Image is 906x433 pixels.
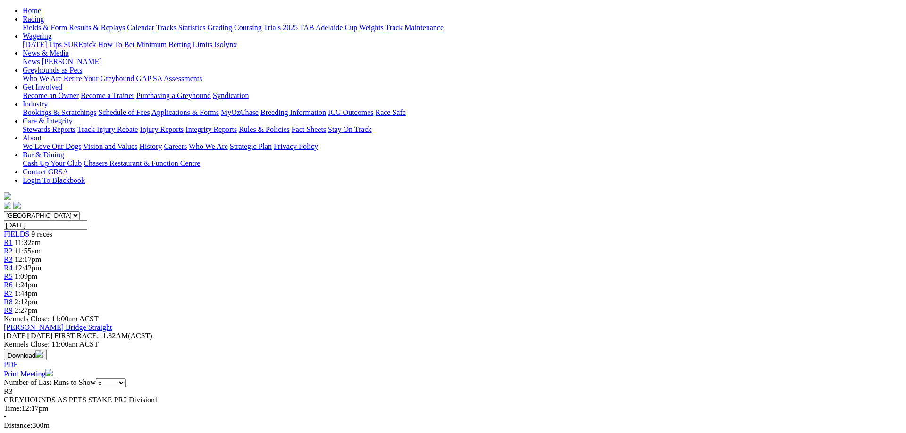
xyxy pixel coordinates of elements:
a: R6 [4,281,13,289]
div: Industry [23,108,902,117]
a: Rules & Policies [239,125,290,133]
a: MyOzChase [221,108,259,116]
a: Login To Blackbook [23,176,85,184]
a: Greyhounds as Pets [23,66,82,74]
a: Track Injury Rebate [77,125,138,133]
a: GAP SA Assessments [136,74,202,82]
span: [DATE] [4,332,52,340]
a: Print Meeting [4,370,53,378]
span: 12:42pm [15,264,42,272]
a: R5 [4,272,13,280]
a: R1 [4,238,13,246]
a: Bookings & Scratchings [23,108,96,116]
a: We Love Our Dogs [23,142,81,150]
a: Fields & Form [23,24,67,32]
a: R7 [4,289,13,297]
div: Number of Last Runs to Show [4,378,902,387]
span: 1:24pm [15,281,38,289]
span: 11:32AM(ACST) [54,332,152,340]
a: Contact GRSA [23,168,68,176]
a: Trials [263,24,281,32]
span: 12:17pm [15,255,42,263]
a: Results & Replays [69,24,125,32]
div: Wagering [23,41,902,49]
a: Strategic Plan [230,142,272,150]
a: Care & Integrity [23,117,73,125]
a: SUREpick [64,41,96,49]
a: Injury Reports [140,125,184,133]
a: Breeding Information [260,108,326,116]
span: [DATE] [4,332,28,340]
span: FIRST RACE: [54,332,99,340]
span: R3 [4,387,13,395]
span: 2:12pm [15,298,38,306]
span: Time: [4,404,22,412]
a: Racing [23,15,44,23]
a: Minimum Betting Limits [136,41,212,49]
a: Tracks [156,24,176,32]
a: Integrity Reports [185,125,237,133]
span: Distance: [4,421,32,429]
a: R2 [4,247,13,255]
a: Fact Sheets [292,125,326,133]
span: 2:27pm [15,306,38,314]
a: 2025 TAB Adelaide Cup [283,24,357,32]
a: News & Media [23,49,69,57]
a: News [23,57,40,65]
a: Retire Your Greyhound [64,74,134,82]
span: 11:32am [15,238,41,246]
a: Syndication [213,91,249,99]
a: About [23,134,42,142]
a: Industry [23,100,48,108]
a: R8 [4,298,13,306]
a: Coursing [234,24,262,32]
a: Privacy Policy [274,142,318,150]
a: PDF [4,360,17,368]
a: [DATE] Tips [23,41,62,49]
a: Grading [208,24,232,32]
a: Track Maintenance [386,24,444,32]
a: Become a Trainer [81,91,134,99]
a: Vision and Values [83,142,137,150]
div: GREYHOUNDS AS PETS STAKE PR2 Division1 [4,396,902,404]
a: Statistics [178,24,206,32]
div: Care & Integrity [23,125,902,134]
img: printer.svg [45,369,53,376]
a: Bar & Dining [23,151,64,159]
img: twitter.svg [13,202,21,209]
a: Applications & Forms [151,108,219,116]
a: Calendar [127,24,154,32]
div: Kennels Close: 11:00am ACST [4,340,902,349]
a: Careers [164,142,187,150]
a: [PERSON_NAME] [42,57,101,65]
a: Home [23,7,41,15]
div: Download [4,360,902,369]
a: R3 [4,255,13,263]
a: Wagering [23,32,52,40]
a: R9 [4,306,13,314]
a: Isolynx [214,41,237,49]
a: R4 [4,264,13,272]
a: ICG Outcomes [328,108,373,116]
div: Bar & Dining [23,159,902,168]
a: Become an Owner [23,91,79,99]
a: Cash Up Your Club [23,159,82,167]
span: • [4,413,7,421]
a: How To Bet [98,41,135,49]
span: Kennels Close: 11:00am ACST [4,315,99,323]
a: Race Safe [375,108,405,116]
div: Get Involved [23,91,902,100]
div: 12:17pm [4,404,902,413]
img: logo-grsa-white.png [4,192,11,200]
input: Select date [4,220,87,230]
img: download.svg [35,350,43,358]
a: Who We Are [189,142,228,150]
button: Download [4,349,47,360]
